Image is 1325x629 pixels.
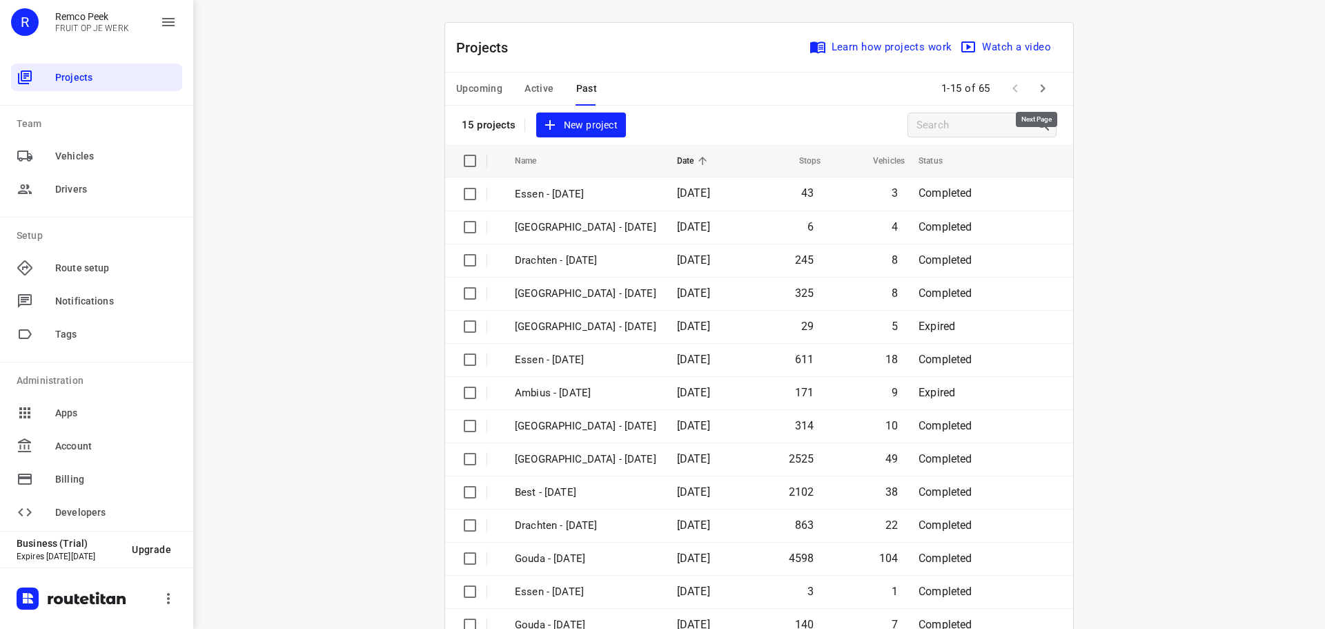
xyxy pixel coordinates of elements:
[11,499,182,526] div: Developers
[677,485,710,499] span: [DATE]
[919,485,972,499] span: Completed
[795,287,814,300] span: 325
[801,320,814,333] span: 29
[11,142,182,170] div: Vehicles
[515,584,656,600] p: Essen - Friday
[919,353,972,366] span: Completed
[677,419,710,432] span: [DATE]
[789,452,814,465] span: 2525
[879,552,899,565] span: 104
[515,186,656,202] p: Essen - [DATE]
[919,253,972,267] span: Completed
[677,585,710,598] span: [DATE]
[515,153,555,169] span: Name
[576,80,598,97] span: Past
[677,320,710,333] span: [DATE]
[55,70,177,85] span: Projects
[55,472,177,487] span: Billing
[855,153,905,169] span: Vehicles
[892,287,898,300] span: 8
[789,485,814,499] span: 2102
[789,552,814,565] span: 4598
[919,287,972,300] span: Completed
[919,186,972,200] span: Completed
[916,115,1035,136] input: Search projects
[515,551,656,567] p: Gouda - Monday
[17,552,121,561] p: Expires [DATE][DATE]
[892,186,898,200] span: 3
[885,519,898,532] span: 22
[55,505,177,520] span: Developers
[456,80,502,97] span: Upcoming
[677,519,710,532] span: [DATE]
[515,286,656,302] p: Zwolle - Tuesday
[885,353,898,366] span: 18
[801,186,814,200] span: 43
[55,294,177,309] span: Notifications
[677,186,710,200] span: [DATE]
[807,220,814,233] span: 6
[892,386,898,399] span: 9
[919,320,955,333] span: Expired
[55,23,129,33] p: FRUIT OP JE WERK
[795,519,814,532] span: 863
[919,585,972,598] span: Completed
[919,419,972,432] span: Completed
[544,117,618,134] span: New project
[936,74,996,104] span: 1-15 of 65
[885,485,898,499] span: 38
[456,37,520,58] p: Projects
[677,452,710,465] span: [DATE]
[919,552,972,565] span: Completed
[55,261,177,275] span: Route setup
[892,220,898,233] span: 4
[795,419,814,432] span: 314
[919,386,955,399] span: Expired
[677,353,710,366] span: [DATE]
[55,11,129,22] p: Remco Peek
[515,385,656,401] p: Ambius - [DATE]
[795,386,814,399] span: 171
[515,253,656,269] p: Drachten - [DATE]
[677,386,710,399] span: [DATE]
[17,117,182,131] p: Team
[892,585,898,598] span: 1
[121,537,182,562] button: Upgrade
[11,64,182,91] div: Projects
[17,374,182,388] p: Administration
[11,175,182,203] div: Drivers
[536,113,626,138] button: New project
[885,419,898,432] span: 10
[1001,75,1029,102] span: Previous Page
[132,544,171,555] span: Upgrade
[781,153,821,169] span: Stops
[515,352,656,368] p: Essen - Monday
[11,320,182,348] div: Tags
[515,518,656,534] p: Drachten - Monday
[892,320,898,333] span: 5
[11,287,182,315] div: Notifications
[1035,117,1056,133] div: Search
[55,149,177,164] span: Vehicles
[677,220,710,233] span: [DATE]
[17,229,182,243] p: Setup
[919,519,972,532] span: Completed
[515,452,656,467] p: [GEOGRAPHIC_DATA] - [DATE]
[919,153,961,169] span: Status
[11,399,182,427] div: Apps
[11,8,39,36] div: R
[677,287,710,300] span: [DATE]
[11,254,182,282] div: Route setup
[17,538,121,549] p: Business (Trial)
[795,253,814,267] span: 245
[515,319,656,335] p: [GEOGRAPHIC_DATA] - [DATE]
[677,253,710,267] span: [DATE]
[515,220,656,235] p: Antwerpen - Tuesday
[919,220,972,233] span: Completed
[919,452,972,465] span: Completed
[515,485,656,501] p: Best - Monday
[55,439,177,454] span: Account
[55,406,177,420] span: Apps
[677,552,710,565] span: [DATE]
[807,585,814,598] span: 3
